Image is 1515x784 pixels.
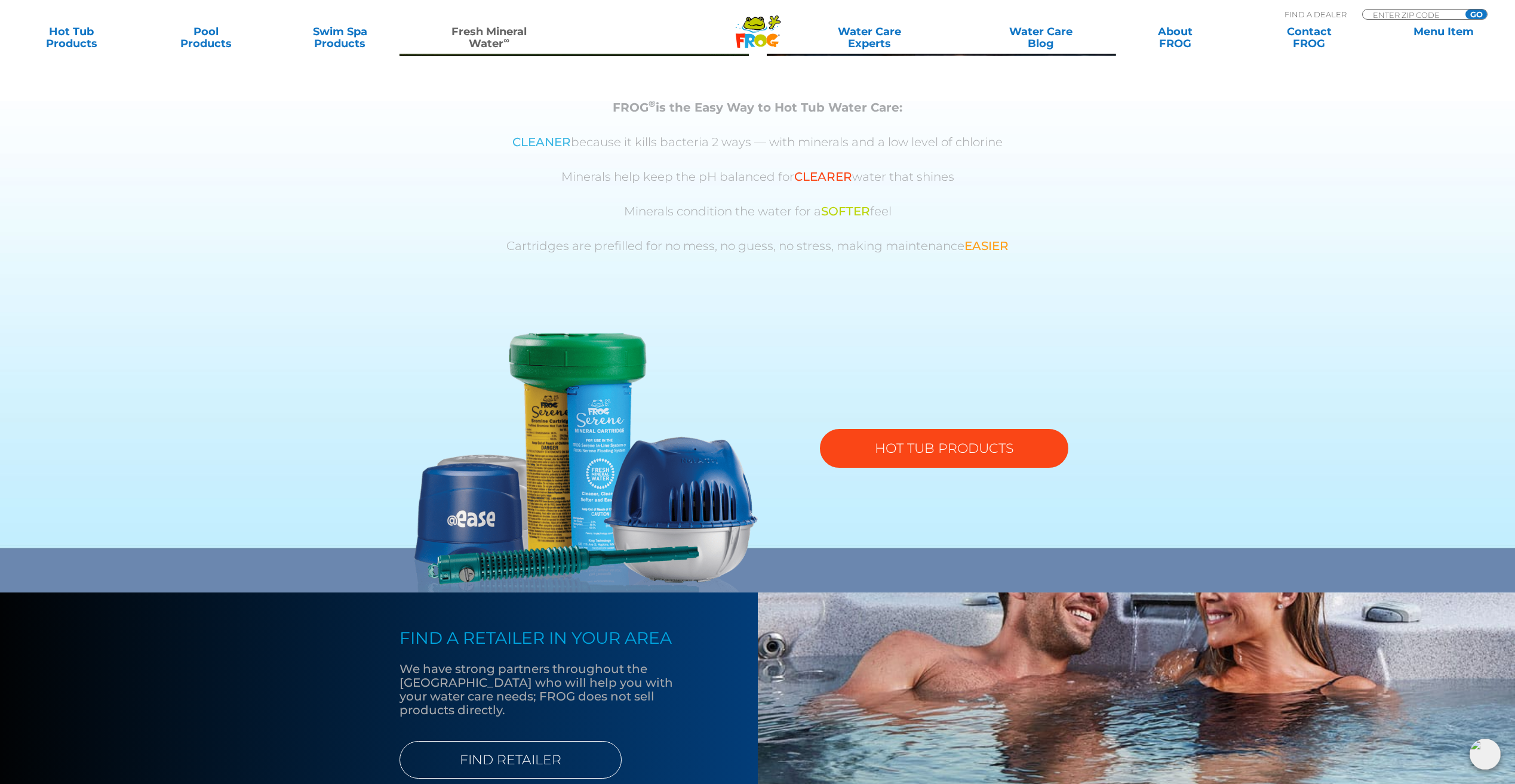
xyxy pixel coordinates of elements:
strong: FROG is the Easy Way to Hot Tub Water Care: [613,100,902,115]
sup: ® [649,98,656,109]
p: We have strong partners throughout the [GEOGRAPHIC_DATA] who will help you with your water care n... [400,662,698,717]
a: Water CareExperts [772,26,966,50]
input: Zip Code Form [1372,10,1452,20]
a: FIND RETAILER [400,741,622,779]
span: CLEARER [794,169,852,184]
a: PoolProducts [146,26,266,50]
a: ContactFROG [1249,26,1369,50]
img: openIcon [1470,739,1501,770]
a: Fresh MineralWater∞ [414,26,564,50]
span: CLEANER [512,135,571,149]
img: fmw-hot-tub-product-v2 [414,334,758,592]
input: GO [1465,10,1487,19]
a: Hot TubProducts [12,26,131,50]
p: Minerals condition the water for a feel [414,205,1101,218]
p: Minerals help keep the pH balanced for water that shines [414,170,1101,184]
p: because it kills bacteria 2 ways — with minerals and a low level of chlorine [414,135,1101,149]
span: SOFTER [821,204,870,218]
a: Menu Item [1384,26,1503,50]
p: Find A Dealer [1284,9,1347,20]
a: Water CareBlog [981,26,1101,50]
sup: ∞ [503,35,509,45]
a: HOT TUB PRODUCTS [820,429,1068,468]
h4: FIND A RETAILER IN YOUR AREA [400,628,698,647]
span: EASIER [964,239,1009,253]
a: Swim SpaProducts [280,26,400,50]
a: AboutFROG [1115,26,1235,50]
p: Cartridges are prefilled for no mess, no guess, no stress, making maintenance [414,239,1101,253]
